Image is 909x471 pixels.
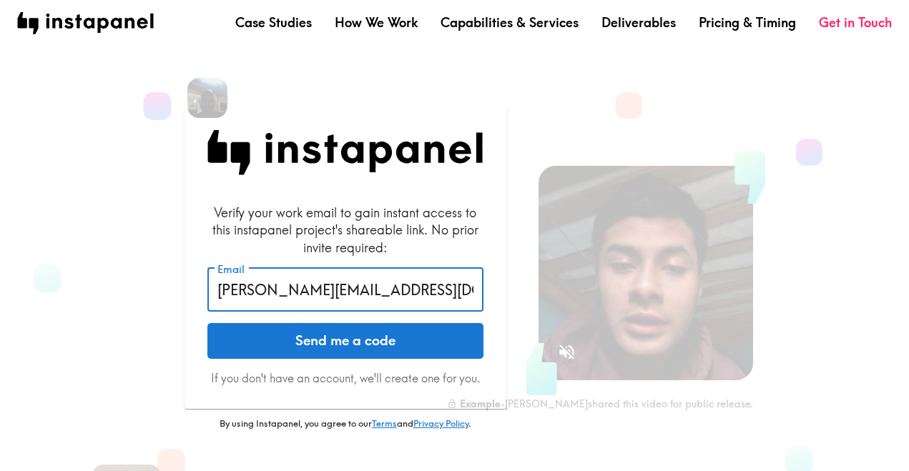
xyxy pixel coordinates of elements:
[207,370,483,386] p: If you don't have an account, we'll create one for you.
[441,14,579,31] a: Capabilities & Services
[207,204,483,257] div: Verify your work email to gain instant access to this instapanel project's shareable link. No pri...
[207,323,483,359] button: Send me a code
[187,78,227,118] img: Ari
[460,397,500,410] b: Example
[699,14,796,31] a: Pricing & Timing
[372,417,397,429] a: Terms
[217,262,245,277] label: Email
[17,12,154,34] img: instapanel
[551,337,582,367] button: Sound is off
[413,417,468,429] a: Privacy Policy
[447,397,753,410] div: - [PERSON_NAME] shared this video for public release.
[207,130,483,175] img: Instapanel
[601,14,676,31] a: Deliverables
[185,417,506,430] p: By using Instapanel, you agree to our and .
[335,14,418,31] a: How We Work
[235,14,312,31] a: Case Studies
[819,14,892,31] a: Get in Touch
